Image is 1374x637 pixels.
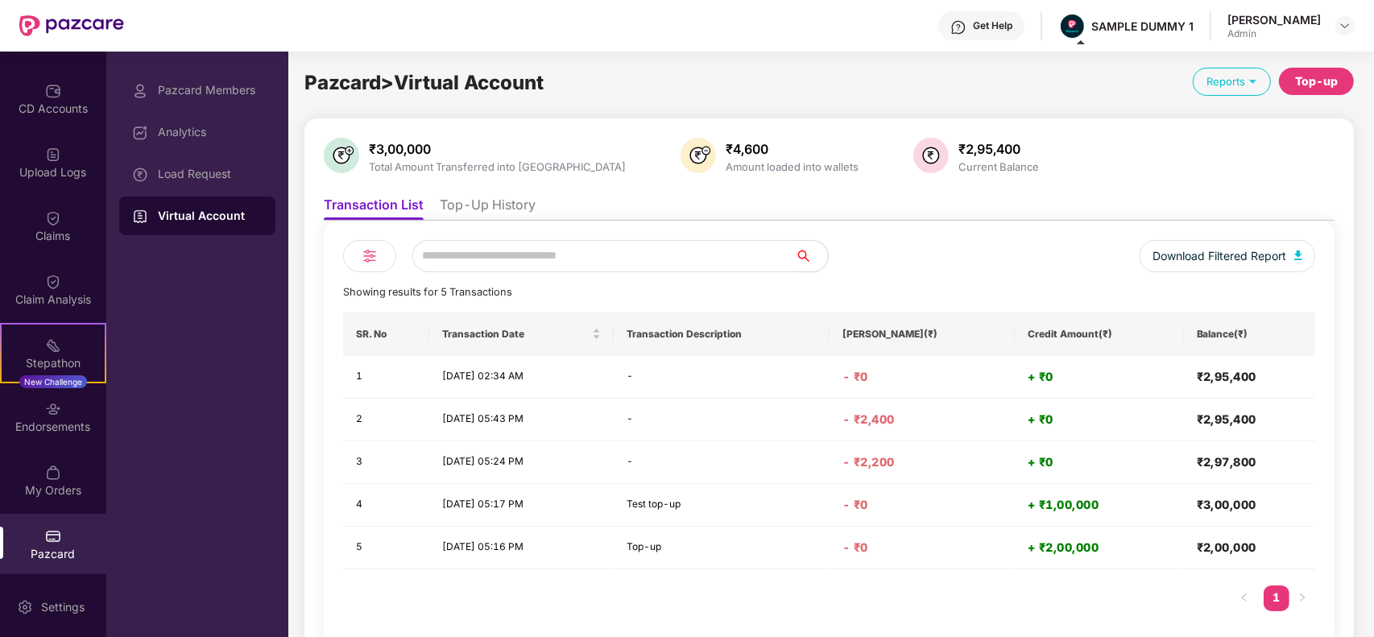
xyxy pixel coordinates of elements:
[366,141,629,157] div: ₹3,00,000
[614,399,830,441] td: -
[955,160,1042,173] div: Current Balance
[1028,497,1171,513] h4: + ₹1,00,000
[722,141,862,157] div: ₹4,600
[955,141,1042,157] div: ₹2,95,400
[429,441,613,484] td: [DATE] 05:24 PM
[19,15,124,36] img: New Pazcare Logo
[1091,19,1194,34] div: SAMPLE DUMMY 1
[1028,412,1171,428] h4: + ₹0
[1231,585,1257,611] li: Previous Page
[1294,250,1302,260] img: svg+xml;base64,PHN2ZyB4bWxucz0iaHR0cDovL3d3dy53My5vcmcvMjAwMC9zdmciIHhtbG5zOnhsaW5rPSJodHRwOi8vd3...
[343,441,429,484] td: 3
[950,19,966,35] img: svg+xml;base64,PHN2ZyBpZD0iSGVscC0zMngzMiIgeG1sbnM9Imh0dHA6Ly93d3cudzMub3JnLzIwMDAvc3ZnIiB3aWR0aD...
[842,540,1002,556] h4: - ₹0
[1264,585,1289,611] li: 1
[324,138,359,173] img: svg+xml;base64,PHN2ZyB4bWxucz0iaHR0cDovL3d3dy53My5vcmcvMjAwMC9zdmciIHhtbG5zOnhsaW5rPSJodHRwOi8vd3...
[1289,585,1315,611] button: right
[614,484,830,527] td: Test top-up
[913,138,949,173] img: svg+xml;base64,PHN2ZyB4bWxucz0iaHR0cDovL3d3dy53My5vcmcvMjAwMC9zdmciIHdpZHRoPSIzNiIgaGVpZ2h0PSIzNi...
[1227,12,1321,27] div: [PERSON_NAME]
[45,147,61,163] img: svg+xml;base64,PHN2ZyBpZD0iVXBsb2FkX0xvZ3MiIGRhdGEtbmFtZT0iVXBsb2FkIExvZ3MiIHhtbG5zPSJodHRwOi8vd3...
[17,599,33,615] img: svg+xml;base64,PHN2ZyBpZD0iU2V0dGluZy0yMHgyMCIgeG1sbnM9Imh0dHA6Ly93d3cudzMub3JnLzIwMDAvc3ZnIiB3aW...
[1289,585,1315,611] li: Next Page
[442,328,588,341] span: Transaction Date
[1197,540,1302,556] h4: ₹2,00,000
[1239,593,1249,602] span: left
[429,399,613,441] td: [DATE] 05:43 PM
[1061,14,1084,38] img: Pazcare_Alternative_logo-01-01.png
[158,84,263,97] div: Pazcard Members
[366,160,629,173] div: Total Amount Transferred into [GEOGRAPHIC_DATA]
[1295,72,1338,90] div: Top-up
[1197,454,1302,470] h4: ₹2,97,800
[1028,369,1171,385] h4: + ₹0
[1153,247,1286,265] span: Download Filtered Report
[1197,412,1302,428] h4: ₹2,95,400
[45,337,61,354] img: svg+xml;base64,PHN2ZyB4bWxucz0iaHR0cDovL3d3dy53My5vcmcvMjAwMC9zdmciIHdpZHRoPSIyMSIgaGVpZ2h0PSIyMC...
[158,208,263,224] div: Virtual Account
[2,355,105,371] div: Stepathon
[45,83,61,99] img: svg+xml;base64,PHN2ZyBpZD0iQ0RfQWNjb3VudHMiIGRhdGEtbmFtZT0iQ0QgQWNjb3VudHMiIHhtbG5zPSJodHRwOi8vd3...
[429,356,613,399] td: [DATE] 02:34 AM
[830,312,1015,356] th: [PERSON_NAME](₹)
[1339,19,1351,32] img: svg+xml;base64,PHN2ZyBpZD0iRHJvcGRvd24tMzJ4MzIiIHhtbG5zPSJodHRwOi8vd3d3LnczLm9yZy8yMDAwL3N2ZyIgd2...
[343,399,429,441] td: 2
[45,528,61,544] img: svg+xml;base64,PHN2ZyBpZD0iUGF6Y2FyZCIgeG1sbnM9Imh0dHA6Ly93d3cudzMub3JnLzIwMDAvc3ZnIiB3aWR0aD0iMj...
[132,167,148,183] img: svg+xml;base64,PHN2ZyBpZD0iTG9hZF9SZXF1ZXN0IiBkYXRhLW5hbWU9IkxvYWQgUmVxdWVzdCIgeG1sbnM9Imh0dHA6Ly...
[158,168,263,180] div: Load Request
[614,441,830,484] td: -
[429,312,613,356] th: Transaction Date
[440,196,536,220] li: Top-Up History
[304,71,544,94] span: Pazcard > Virtual Account
[429,484,613,527] td: [DATE] 05:17 PM
[973,19,1012,32] div: Get Help
[132,125,148,141] img: svg+xml;base64,PHN2ZyBpZD0iRGFzaGJvYXJkIiB4bWxucz0iaHR0cDovL3d3dy53My5vcmcvMjAwMC9zdmciIHdpZHRoPS...
[614,312,830,356] th: Transaction Description
[1184,312,1315,356] th: Balance(₹)
[132,209,148,225] img: svg+xml;base64,PHN2ZyBpZD0iVmlydHVhbF9BY2NvdW50IiBkYXRhLW5hbWU9IlZpcnR1YWwgQWNjb3VudCIgeG1sbnM9Im...
[1297,593,1307,602] span: right
[45,210,61,226] img: svg+xml;base64,PHN2ZyBpZD0iQ2xhaW0iIHhtbG5zPSJodHRwOi8vd3d3LnczLm9yZy8yMDAwL3N2ZyIgd2lkdGg9IjIwIi...
[343,484,429,527] td: 4
[722,160,862,173] div: Amount loaded into wallets
[45,465,61,481] img: svg+xml;base64,PHN2ZyBpZD0iTXlfT3JkZXJzIiBkYXRhLW5hbWU9Ik15IE9yZGVycyIgeG1sbnM9Imh0dHA6Ly93d3cudz...
[158,126,263,139] div: Analytics
[1140,240,1315,272] button: Download Filtered Report
[343,356,429,399] td: 1
[343,527,429,569] td: 5
[343,312,429,356] th: SR. No
[45,401,61,417] img: svg+xml;base64,PHN2ZyBpZD0iRW5kb3JzZW1lbnRzIiB4bWxucz0iaHR0cDovL3d3dy53My5vcmcvMjAwMC9zdmciIHdpZH...
[1197,497,1302,513] h4: ₹3,00,000
[1197,369,1302,385] h4: ₹2,95,400
[1264,585,1289,610] a: 1
[360,246,379,266] img: svg+xml;base64,PHN2ZyB4bWxucz0iaHR0cDovL3d3dy53My5vcmcvMjAwMC9zdmciIHdpZHRoPSIyNCIgaGVpZ2h0PSIyNC...
[614,356,830,399] td: -
[36,599,89,615] div: Settings
[324,196,424,220] li: Transaction List
[842,454,1002,470] h4: - ₹2,200
[1028,454,1171,470] h4: + ₹0
[1231,585,1257,611] button: left
[681,138,716,173] img: svg+xml;base64,PHN2ZyB4bWxucz0iaHR0cDovL3d3dy53My5vcmcvMjAwMC9zdmciIHhtbG5zOnhsaW5rPSJodHRwOi8vd3...
[1245,73,1260,89] img: svg+xml;base64,PHN2ZyB4bWxucz0iaHR0cDovL3d3dy53My5vcmcvMjAwMC9zdmciIHdpZHRoPSIxOSIgaGVpZ2h0PSIxOS...
[842,497,1002,513] h4: - ₹0
[343,286,512,298] span: Showing results for 5 Transactions
[1028,540,1171,556] h4: + ₹2,00,000
[614,527,830,569] td: Top-up
[842,412,1002,428] h4: - ₹2,400
[1193,68,1271,96] div: Reports
[842,369,1002,385] h4: - ₹0
[795,240,829,272] button: search
[132,83,148,99] img: svg+xml;base64,PHN2ZyBpZD0iUHJvZmlsZSIgeG1sbnM9Imh0dHA6Ly93d3cudzMub3JnLzIwMDAvc3ZnIiB3aWR0aD0iMj...
[1227,27,1321,40] div: Admin
[429,527,613,569] td: [DATE] 05:16 PM
[19,375,87,388] div: New Challenge
[1015,312,1184,356] th: Credit Amount(₹)
[45,274,61,290] img: svg+xml;base64,PHN2ZyBpZD0iQ2xhaW0iIHhtbG5zPSJodHRwOi8vd3d3LnczLm9yZy8yMDAwL3N2ZyIgd2lkdGg9IjIwIi...
[795,250,828,263] span: search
